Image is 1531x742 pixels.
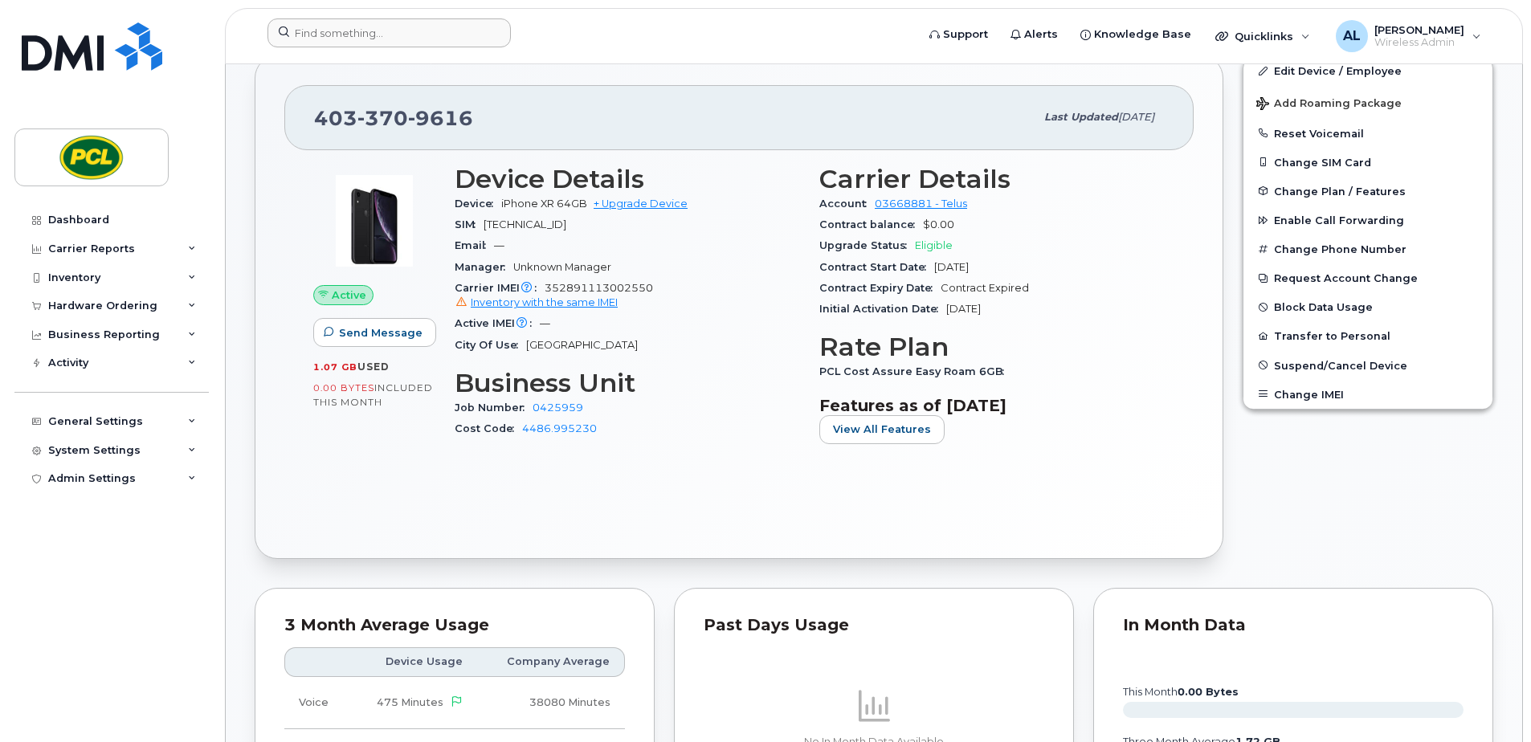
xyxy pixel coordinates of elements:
[594,198,688,210] a: + Upgrade Device
[819,218,923,230] span: Contract balance
[1069,18,1202,51] a: Knowledge Base
[455,296,618,308] a: Inventory with the same IMEI
[1243,177,1492,206] button: Change Plan / Features
[477,647,625,676] th: Company Average
[819,239,915,251] span: Upgrade Status
[455,422,522,434] span: Cost Code
[875,198,967,210] a: 03668881 - Telus
[1243,351,1492,380] button: Suspend/Cancel Device
[313,361,357,373] span: 1.07 GB
[477,677,625,729] td: 38080 Minutes
[1374,23,1464,36] span: [PERSON_NAME]
[326,173,423,269] img: image20231002-4137094-15xy9hn.jpeg
[1256,97,1402,112] span: Add Roaming Package
[455,402,533,414] span: Job Number
[1243,56,1492,85] a: Edit Device / Employee
[819,303,946,315] span: Initial Activation Date
[455,239,494,251] span: Email
[1325,20,1492,52] div: Amanda Lucier
[526,339,638,351] span: [GEOGRAPHIC_DATA]
[1243,234,1492,263] button: Change Phone Number
[332,287,366,303] span: Active
[943,26,988,43] span: Support
[455,317,540,329] span: Active IMEI
[1374,36,1464,49] span: Wireless Admin
[455,369,800,397] h3: Business Unit
[1243,86,1492,119] button: Add Roaming Package
[455,282,545,294] span: Carrier IMEI
[455,261,513,273] span: Manager
[314,106,473,130] span: 403
[408,106,473,130] span: 9616
[1204,20,1321,52] div: Quicklinks
[941,282,1029,294] span: Contract Expired
[349,647,477,676] th: Device Usage
[1235,30,1293,43] span: Quicklinks
[819,165,1165,194] h3: Carrier Details
[1274,185,1406,197] span: Change Plan / Features
[819,261,934,273] span: Contract Start Date
[455,282,800,311] span: 352891113002550
[501,198,587,210] span: iPhone XR 64GB
[1094,26,1191,43] span: Knowledge Base
[455,165,800,194] h3: Device Details
[1243,148,1492,177] button: Change SIM Card
[915,239,953,251] span: Eligible
[1243,119,1492,148] button: Reset Voicemail
[819,282,941,294] span: Contract Expiry Date
[540,317,550,329] span: —
[455,218,484,230] span: SIM
[819,332,1165,361] h3: Rate Plan
[1243,206,1492,234] button: Enable Call Forwarding
[1122,686,1239,698] text: this month
[357,106,408,130] span: 370
[1243,380,1492,409] button: Change IMEI
[819,365,1012,377] span: PCL Cost Assure Easy Roam 6GB
[284,677,349,729] td: Voice
[704,618,1044,634] div: Past Days Usage
[284,618,625,634] div: 3 Month Average Usage
[1123,618,1464,634] div: In Month Data
[946,303,981,315] span: [DATE]
[1243,263,1492,292] button: Request Account Change
[833,422,931,437] span: View All Features
[1343,26,1361,46] span: AL
[1044,111,1118,123] span: Last updated
[484,218,566,230] span: [TECHNICAL_ID]
[918,18,999,51] a: Support
[357,361,390,373] span: used
[513,261,611,273] span: Unknown Manager
[923,218,954,230] span: $0.00
[819,415,945,444] button: View All Features
[819,198,875,210] span: Account
[313,318,436,347] button: Send Message
[455,198,501,210] span: Device
[1118,111,1154,123] span: [DATE]
[819,396,1165,415] h3: Features as of [DATE]
[1274,359,1407,371] span: Suspend/Cancel Device
[999,18,1069,51] a: Alerts
[377,696,443,708] span: 475 Minutes
[267,18,511,47] input: Find something...
[533,402,583,414] a: 0425959
[313,381,433,408] span: included this month
[1178,686,1239,698] tspan: 0.00 Bytes
[1024,26,1058,43] span: Alerts
[455,339,526,351] span: City Of Use
[339,325,423,340] span: Send Message
[522,422,597,434] a: 4486.995230
[1243,292,1492,321] button: Block Data Usage
[313,382,374,393] span: 0.00 Bytes
[494,239,504,251] span: —
[471,296,618,308] span: Inventory with the same IMEI
[934,261,969,273] span: [DATE]
[1274,214,1404,226] span: Enable Call Forwarding
[1243,321,1492,350] button: Transfer to Personal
